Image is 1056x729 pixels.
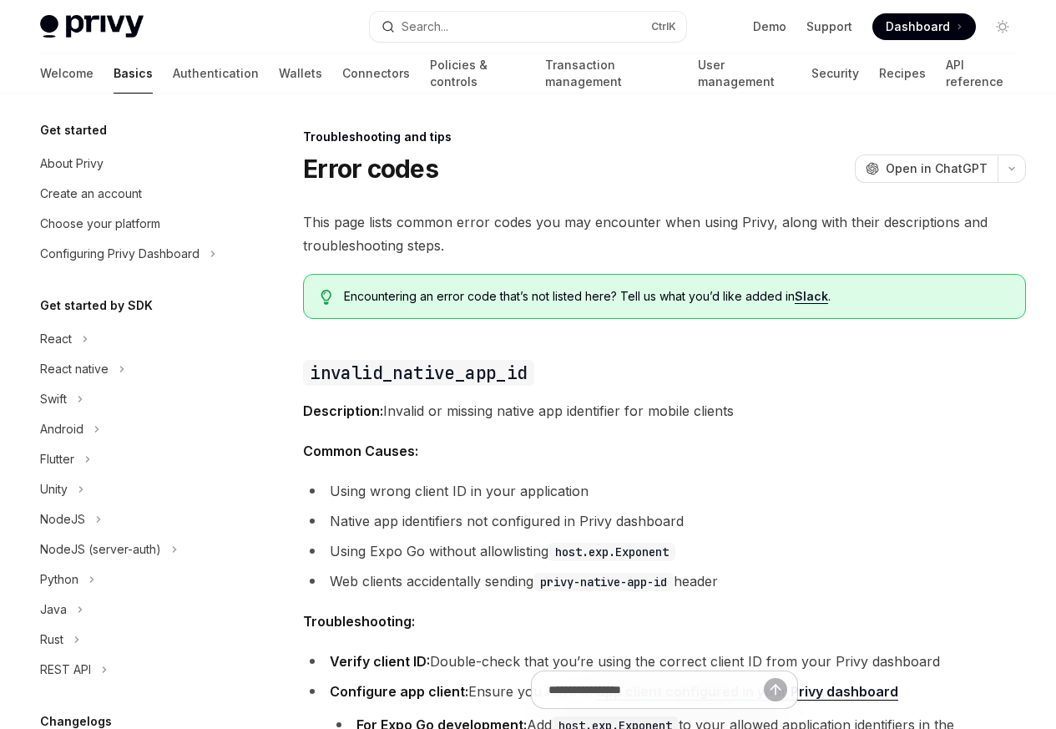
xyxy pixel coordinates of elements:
div: React native [40,359,109,379]
div: Unity [40,479,68,499]
div: NodeJS (server-auth) [40,539,161,559]
a: Recipes [879,53,926,94]
div: Choose your platform [40,214,160,234]
img: light logo [40,15,144,38]
button: Toggle Android section [27,414,240,444]
span: Encountering an error code that’s not listed here? Tell us what you’d like added in . [344,288,1008,305]
button: Toggle Unity section [27,474,240,504]
div: Search... [402,17,448,37]
div: Create an account [40,184,142,204]
div: React [40,329,72,349]
div: Python [40,570,78,590]
span: Dashboard [886,18,950,35]
li: Double-check that you’re using the correct client ID from your Privy dashboard [303,650,1026,673]
strong: Common Causes: [303,443,418,459]
div: About Privy [40,154,104,174]
div: Swift [40,389,67,409]
strong: Troubleshooting: [303,613,415,630]
a: Policies & controls [430,53,525,94]
button: Toggle React section [27,324,240,354]
a: About Privy [27,149,240,179]
a: Authentication [173,53,259,94]
button: Toggle NodeJS (server-auth) section [27,534,240,564]
button: Open search [370,12,686,42]
button: Toggle Rust section [27,625,240,655]
button: Toggle Swift section [27,384,240,414]
code: invalid_native_app_id [303,360,533,386]
a: Wallets [279,53,322,94]
button: Toggle Flutter section [27,444,240,474]
span: Open in ChatGPT [886,160,988,177]
a: Demo [753,18,786,35]
svg: Tip [321,290,332,305]
button: Toggle Configuring Privy Dashboard section [27,239,240,269]
h5: Get started by SDK [40,296,153,316]
a: Dashboard [872,13,976,40]
a: User management [698,53,792,94]
a: Transaction management [545,53,677,94]
span: This page lists common error codes you may encounter when using Privy, along with their descripti... [303,210,1026,257]
code: privy-native-app-id [533,573,674,591]
h1: Error codes [303,154,438,184]
li: Using Expo Go without allowlisting [303,539,1026,563]
button: Toggle dark mode [989,13,1016,40]
button: Toggle Python section [27,564,240,595]
strong: Verify client ID: [330,653,430,670]
div: Java [40,600,67,620]
a: Create an account [27,179,240,209]
li: Web clients accidentally sending header [303,570,1026,593]
div: Rust [40,630,63,650]
button: Toggle React native section [27,354,240,384]
div: Configuring Privy Dashboard [40,244,200,264]
a: Choose your platform [27,209,240,239]
div: NodeJS [40,509,85,529]
a: API reference [946,53,1016,94]
div: REST API [40,660,91,680]
button: Toggle Java section [27,595,240,625]
li: Native app identifiers not configured in Privy dashboard [303,509,1026,533]
input: Ask a question... [548,671,764,708]
a: Support [806,18,852,35]
button: Send message [764,678,787,701]
code: host.exp.Exponent [548,543,675,561]
div: Troubleshooting and tips [303,129,1026,145]
button: Open in ChatGPT [855,154,998,183]
strong: Description: [303,402,383,419]
h5: Get started [40,120,107,140]
a: Welcome [40,53,93,94]
div: Android [40,419,83,439]
button: Toggle NodeJS section [27,504,240,534]
li: Using wrong client ID in your application [303,479,1026,503]
a: Connectors [342,53,410,94]
a: Basics [114,53,153,94]
div: Flutter [40,449,74,469]
a: Security [811,53,859,94]
a: Slack [795,289,828,304]
span: Invalid or missing native app identifier for mobile clients [303,399,1026,423]
button: Toggle REST API section [27,655,240,685]
span: Ctrl K [651,20,676,33]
